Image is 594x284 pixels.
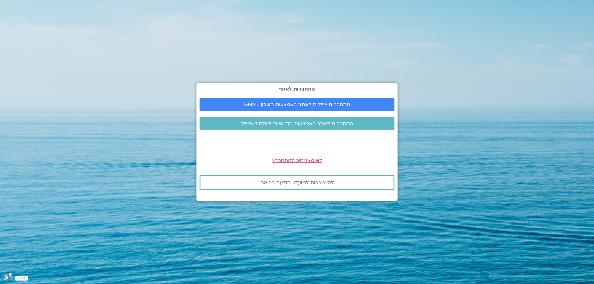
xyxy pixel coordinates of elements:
h2: התחברות לאתר [200,86,394,92]
a: התחברות לאתר באמצעות קוד אשר יישלח לאימייל [200,117,394,130]
span: התחברות לאתר באמצעות קוד אשר יישלח לאימייל [241,121,353,126]
a: להצטרפות למועדון תודעה בריאה [200,175,394,190]
span: התחברות מיידית לאתר באמצעות חשבון GMAIL [244,102,350,107]
a: לא מצליחים להתחבר? [272,157,322,164]
span: להצטרפות למועדון תודעה בריאה [260,180,334,185]
a: התחברות מיידית לאתר באמצעות חשבון GMAIL [200,98,394,111]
